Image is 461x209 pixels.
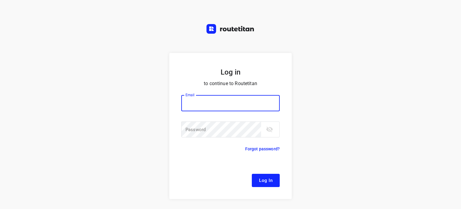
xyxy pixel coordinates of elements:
[245,145,280,152] p: Forgot password?
[181,79,280,88] p: to continue to Routetitan
[259,177,273,184] span: Log In
[264,123,276,135] button: toggle password visibility
[252,174,280,187] button: Log In
[206,24,255,34] img: Routetitan
[181,67,280,77] h5: Log in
